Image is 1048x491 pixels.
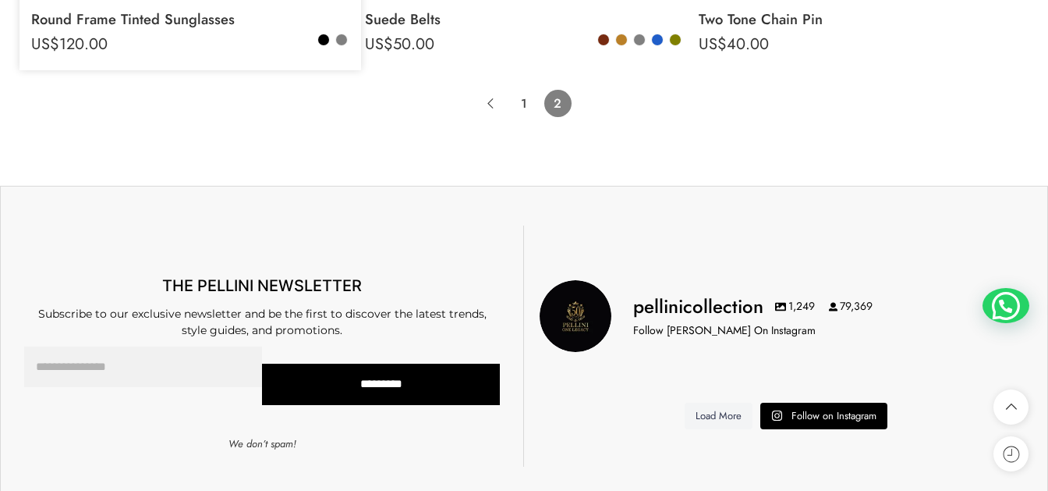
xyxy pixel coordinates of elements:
a: Indigo [650,33,664,47]
a: Grey [632,33,646,47]
span: Subscribe to our exclusive newsletter and be the first to discover the latest trends, style guide... [38,307,487,337]
span: US$ [365,33,393,55]
a: Suede Belts [365,4,683,35]
a: Instagram Follow on Instagram [760,403,887,429]
em: We don’t spam! [228,436,296,451]
span: Follow on Instagram [791,408,876,423]
a: Round Frame Tinted Sunglasses [31,4,349,35]
span: Page 2 [544,90,572,117]
p: Follow [PERSON_NAME] On Instagram [633,322,816,339]
span: US$ [31,33,59,55]
a: Grey [335,33,349,47]
bdi: 40.00 [699,33,769,55]
span: THE PELLINI NEWSLETTER [162,276,362,295]
span: 1,249 [775,299,815,315]
svg: Instagram [771,410,783,422]
a: Pellini Collection pellinicollection 1,249 79,369 Follow [PERSON_NAME] On Instagram [540,280,1032,352]
a: Black [317,33,331,47]
bdi: 120.00 [31,33,108,55]
bdi: 50.00 [365,33,434,55]
input: Email Address * [24,347,262,388]
a: Brown [597,33,611,47]
a: Camel [614,33,628,47]
a: Load More [685,403,752,429]
span: 79,369 [829,299,873,315]
a: Page 1 [511,90,538,117]
h3: pellinicollection [633,294,763,320]
nav: Product Pagination [31,90,1017,119]
a: Olive [668,33,682,47]
span: US$ [699,33,727,55]
span: Load More [696,408,742,423]
a: Two Tone Chain Pin [699,4,1017,35]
